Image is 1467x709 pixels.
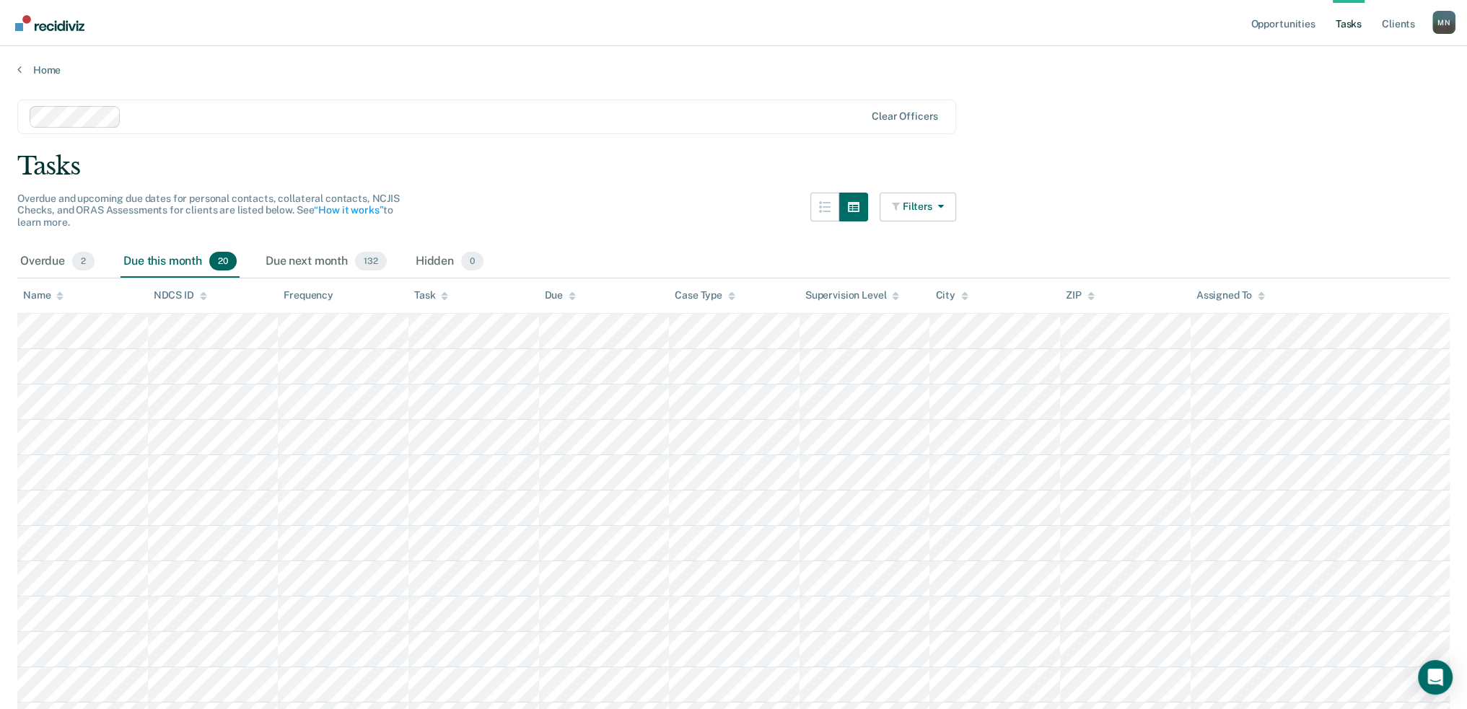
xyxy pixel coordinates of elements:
[284,289,333,301] div: Frequency
[935,289,968,301] div: City
[121,246,240,278] div: Due this month20
[72,252,95,270] span: 2
[17,193,400,229] span: Overdue and upcoming due dates for personal contacts, collateral contacts, NCJIS Checks, and ORAS...
[1418,660,1453,695] div: Open Intercom Messenger
[1196,289,1265,301] div: Assigned To
[413,246,486,278] div: Hidden0
[880,193,956,221] button: Filters
[414,289,448,301] div: Task
[17,151,1450,181] div: Tasks
[17,63,1450,76] a: Home
[209,252,237,270] span: 20
[872,110,938,123] div: Clear officers
[314,204,383,216] a: “How it works”
[461,252,483,270] span: 0
[675,289,735,301] div: Case Type
[1432,11,1455,34] div: M N
[154,289,207,301] div: NDCS ID
[263,246,390,278] div: Due next month132
[545,289,577,301] div: Due
[355,252,387,270] span: 132
[1432,11,1455,34] button: Profile dropdown button
[23,289,64,301] div: Name
[1066,289,1095,301] div: ZIP
[17,246,97,278] div: Overdue2
[15,15,84,31] img: Recidiviz
[805,289,900,301] div: Supervision Level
